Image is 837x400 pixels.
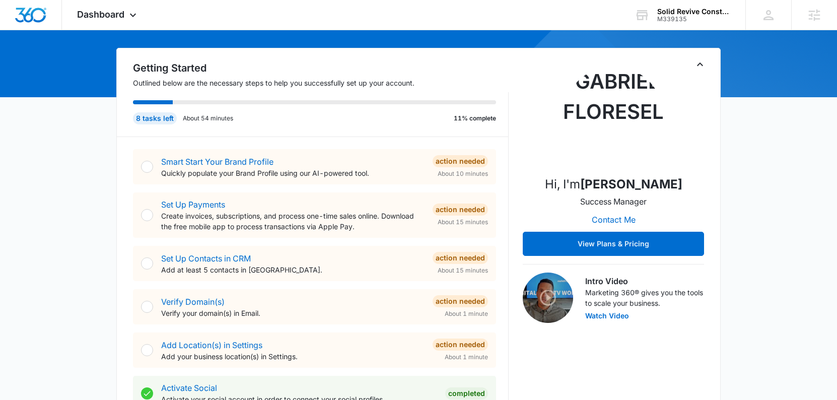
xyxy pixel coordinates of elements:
a: Activate Social [161,383,217,393]
button: Contact Me [582,208,646,232]
img: Intro Video [523,273,573,323]
span: Dashboard [77,9,124,20]
span: About 1 minute [445,353,488,362]
p: Add your business location(s) in Settings. [161,351,425,362]
p: Verify your domain(s) in Email. [161,308,425,318]
button: View Plans & Pricing [523,232,704,256]
button: Toggle Collapse [694,58,706,71]
p: Create invoices, subscriptions, and process one-time sales online. Download the free mobile app t... [161,211,425,232]
a: Set Up Contacts in CRM [161,253,251,263]
span: About 1 minute [445,309,488,318]
span: About 15 minutes [438,218,488,227]
div: Action Needed [433,339,488,351]
p: Hi, I'm [545,175,682,193]
p: Outlined below are the necessary steps to help you successfully set up your account. [133,78,509,88]
div: account id [657,16,731,23]
div: 8 tasks left [133,112,177,124]
div: Completed [445,387,488,399]
div: Action Needed [433,155,488,167]
p: Quickly populate your Brand Profile using our AI-powered tool. [161,168,425,178]
p: About 54 minutes [183,114,233,123]
p: Marketing 360® gives you the tools to scale your business. [585,287,704,308]
p: Success Manager [580,195,647,208]
a: Verify Domain(s) [161,297,225,307]
span: About 15 minutes [438,266,488,275]
a: Add Location(s) in Settings [161,340,262,350]
strong: [PERSON_NAME] [580,177,682,191]
a: Set Up Payments [161,199,225,210]
div: Action Needed [433,252,488,264]
button: Watch Video [585,312,629,319]
p: Add at least 5 contacts in [GEOGRAPHIC_DATA]. [161,264,425,275]
div: account name [657,8,731,16]
img: Gabriel FloresElkins [563,66,664,167]
span: About 10 minutes [438,169,488,178]
h3: Intro Video [585,275,704,287]
p: 11% complete [454,114,496,123]
div: Action Needed [433,204,488,216]
h2: Getting Started [133,60,509,76]
div: Action Needed [433,295,488,307]
a: Smart Start Your Brand Profile [161,157,273,167]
